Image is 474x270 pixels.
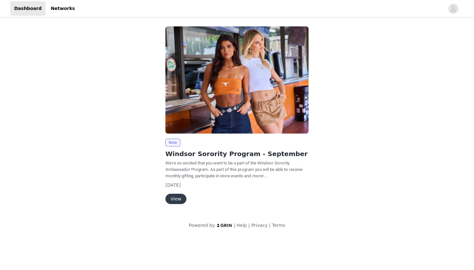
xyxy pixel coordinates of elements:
button: View [165,194,186,204]
span: | [248,223,250,228]
a: Networks [47,1,79,16]
span: | [269,223,271,228]
span: Powered by [189,223,215,228]
a: Help [237,223,247,228]
span: We're so excited that you want to be a part of the Windsor Sorority Ambassador Program. As part o... [165,161,302,178]
img: logo [216,223,232,228]
a: View [165,197,186,201]
h2: Windsor Sorority Program - September [165,149,309,159]
span: [DATE] [165,182,181,188]
span: New [165,139,180,146]
a: Dashboard [10,1,45,16]
div: avatar [450,4,456,14]
a: Terms [272,223,285,228]
span: | [234,223,235,228]
img: Windsor [165,26,309,134]
a: Privacy [251,223,268,228]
